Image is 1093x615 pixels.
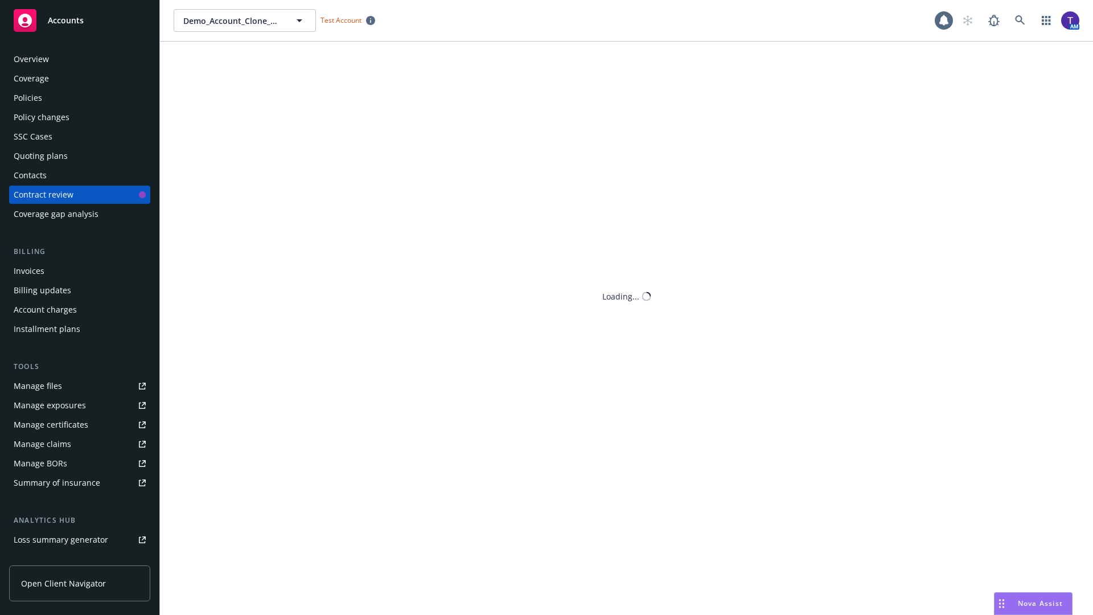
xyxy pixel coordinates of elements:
a: Overview [9,50,150,68]
div: Policy changes [14,108,69,126]
a: Manage files [9,377,150,395]
a: SSC Cases [9,128,150,146]
div: Coverage gap analysis [14,205,98,223]
div: Drag to move [995,593,1009,614]
div: Analytics hub [9,515,150,526]
a: Manage BORs [9,454,150,473]
div: Manage certificates [14,416,88,434]
div: Summary of insurance [14,474,100,492]
a: Manage claims [9,435,150,453]
div: Overview [14,50,49,68]
a: Account charges [9,301,150,319]
span: Nova Assist [1018,598,1063,608]
img: photo [1061,11,1079,30]
a: Loss summary generator [9,531,150,549]
a: Invoices [9,262,150,280]
a: Manage exposures [9,396,150,415]
a: Accounts [9,5,150,36]
div: Contacts [14,166,47,184]
button: Nova Assist [994,592,1073,615]
a: Switch app [1035,9,1058,32]
a: Contract review [9,186,150,204]
a: Coverage gap analysis [9,205,150,223]
div: Quoting plans [14,147,68,165]
div: Loss summary generator [14,531,108,549]
a: Contacts [9,166,150,184]
a: Start snowing [956,9,979,32]
div: Coverage [14,69,49,88]
div: Manage claims [14,435,71,453]
a: Policies [9,89,150,107]
div: Loading... [602,290,639,302]
a: Coverage [9,69,150,88]
div: Policies [14,89,42,107]
div: Invoices [14,262,44,280]
span: Test Account [320,15,361,25]
div: Manage files [14,377,62,395]
a: Report a Bug [983,9,1005,32]
div: Tools [9,361,150,372]
a: Quoting plans [9,147,150,165]
a: Billing updates [9,281,150,300]
span: Test Account [316,14,380,26]
div: Billing [9,246,150,257]
div: SSC Cases [14,128,52,146]
span: Accounts [48,16,84,25]
a: Search [1009,9,1032,32]
a: Manage certificates [9,416,150,434]
a: Summary of insurance [9,474,150,492]
div: Account charges [14,301,77,319]
div: Manage BORs [14,454,67,473]
span: Open Client Navigator [21,577,106,589]
span: Demo_Account_Clone_QA_CR_Tests_Demo [183,15,282,27]
div: Installment plans [14,320,80,338]
div: Contract review [14,186,73,204]
a: Installment plans [9,320,150,338]
a: Policy changes [9,108,150,126]
div: Billing updates [14,281,71,300]
div: Manage exposures [14,396,86,415]
button: Demo_Account_Clone_QA_CR_Tests_Demo [174,9,316,32]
